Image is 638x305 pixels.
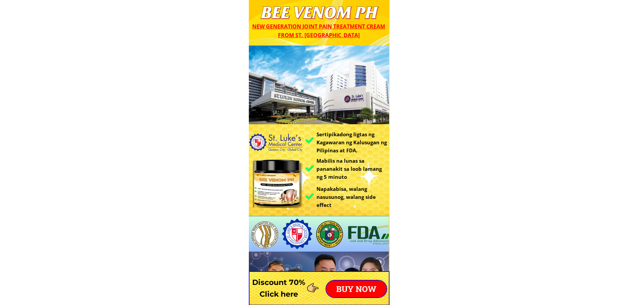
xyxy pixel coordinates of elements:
h3: Sertipikadong ligtas ng Kagawaran ng Kalusugan ng Pilipinas at FDA. [316,130,391,154]
h3: Discount 70% Click here [249,277,309,300]
p: BUY NOW [326,281,386,297]
h3: Napakabisa, walang nasusunog, walang side effect [316,185,389,209]
span: New generation joint pain treatment cream from St. [GEOGRAPHIC_DATA] [252,23,385,39]
h3: Mabilis na lunas sa pananakit sa loob lamang ng 5 minuto [316,157,387,181]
